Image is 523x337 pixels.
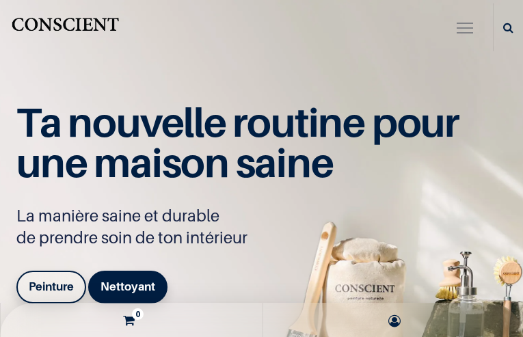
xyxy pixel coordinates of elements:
b: Peinture [29,280,74,293]
img: Conscient [10,14,120,42]
span: Ta nouvelle routine pour une maison saine [16,98,459,187]
a: 0 [4,303,259,337]
a: Nettoyant [88,271,167,304]
b: Nettoyant [100,280,155,293]
a: Peinture [16,271,86,304]
p: La manière saine et durable de prendre soin de ton intérieur [16,205,461,249]
iframe: Tidio Chat [453,249,517,313]
sup: 0 [132,308,144,320]
a: Logo of Conscient [10,14,120,42]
